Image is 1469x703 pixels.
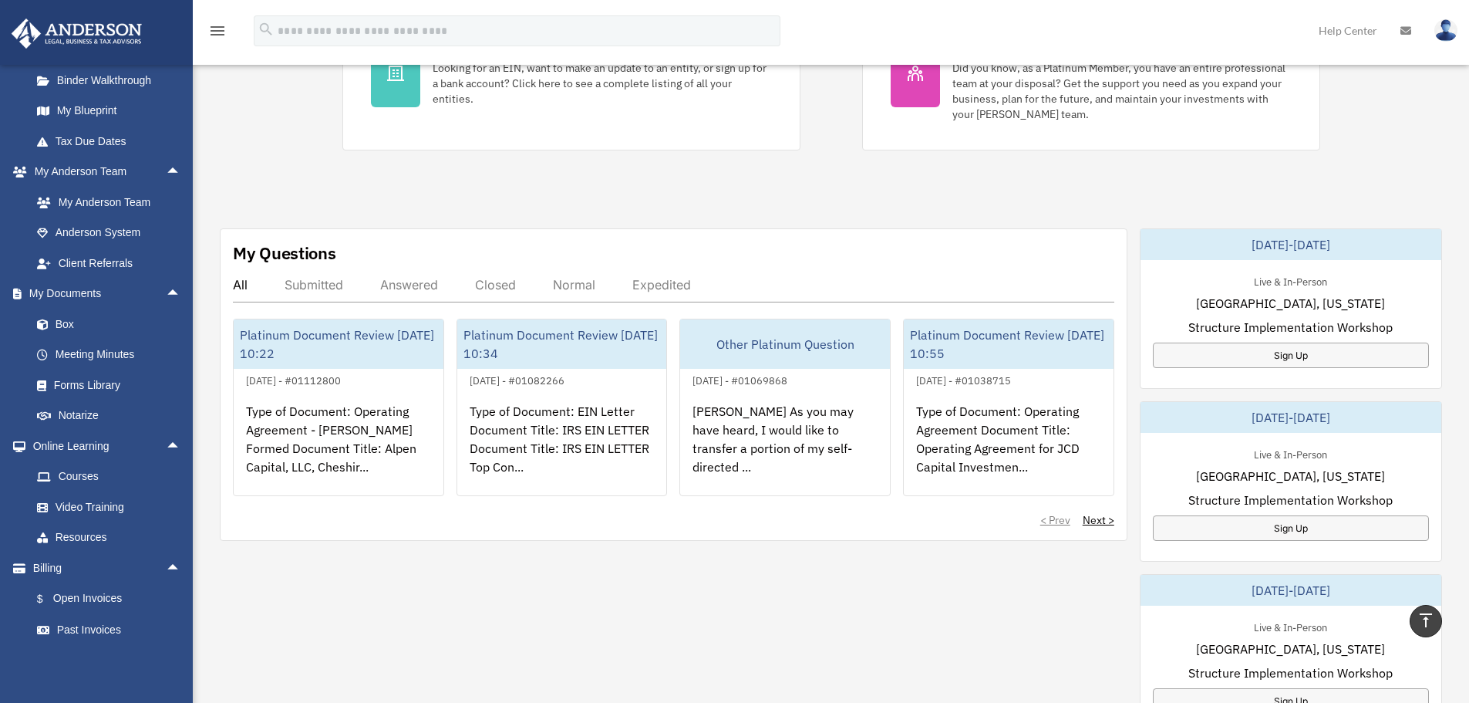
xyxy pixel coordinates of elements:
[22,126,204,157] a: Tax Due Dates
[234,371,353,387] div: [DATE] - #01112800
[11,431,204,461] a: Online Learningarrow_drop_up
[285,277,343,292] div: Submitted
[380,277,438,292] div: Answered
[1242,445,1339,461] div: Live & In-Person
[680,319,890,369] div: Other Platinum Question
[22,522,204,553] a: Resources
[903,319,1114,496] a: Platinum Document Review [DATE] 10:55[DATE] - #01038715Type of Document: Operating Agreement Docu...
[1242,618,1339,634] div: Live & In-Person
[457,390,667,510] div: Type of Document: EIN Letter Document Title: IRS EIN LETTER Document Title: IRS EIN LETTER Top Co...
[234,319,443,369] div: Platinum Document Review [DATE] 10:22
[862,11,1320,150] a: My Anderson Team Did you know, as a Platinum Member, you have an entire professional team at your...
[166,157,197,188] span: arrow_drop_up
[233,319,444,496] a: Platinum Document Review [DATE] 10:22[DATE] - #01112800Type of Document: Operating Agreement - [P...
[1196,640,1385,658] span: [GEOGRAPHIC_DATA], [US_STATE]
[1188,318,1393,336] span: Structure Implementation Workshop
[1140,402,1441,433] div: [DATE]-[DATE]
[904,390,1114,510] div: Type of Document: Operating Agreement Document Title: Operating Agreement for JCD Capital Investm...
[679,319,891,496] a: Other Platinum Question[DATE] - #01069868[PERSON_NAME] As you may have heard, I would like to tra...
[22,248,204,279] a: Client Referrals
[1153,515,1429,541] a: Sign Up
[45,590,53,609] span: $
[22,65,204,96] a: Binder Walkthrough
[475,277,516,292] div: Closed
[433,60,772,106] div: Looking for an EIN, want to make an update to an entity, or sign up for a bank account? Click her...
[208,27,227,40] a: menu
[1140,575,1441,606] div: [DATE]-[DATE]
[22,187,204,218] a: My Anderson Team
[22,645,204,676] a: Manage Payments
[632,277,691,292] div: Expedited
[1417,611,1435,630] i: vertical_align_top
[904,319,1114,369] div: Platinum Document Review [DATE] 10:55
[166,279,197,310] span: arrow_drop_up
[208,22,227,40] i: menu
[1196,294,1385,313] span: [GEOGRAPHIC_DATA], [US_STATE]
[22,218,204,248] a: Anderson System
[22,309,204,340] a: Box
[166,553,197,584] span: arrow_drop_up
[553,277,595,292] div: Normal
[457,371,577,387] div: [DATE] - #01082266
[1196,467,1385,485] span: [GEOGRAPHIC_DATA], [US_STATE]
[1410,605,1442,637] a: vertical_align_top
[11,157,204,188] a: My Anderson Teamarrow_drop_up
[7,19,147,49] img: Anderson Advisors Platinum Portal
[22,614,204,645] a: Past Invoices
[22,401,204,431] a: Notarize
[233,242,336,265] div: My Questions
[22,461,204,492] a: Courses
[22,370,204,401] a: Forms Library
[904,371,1023,387] div: [DATE] - #01038715
[457,319,667,369] div: Platinum Document Review [DATE] 10:34
[1188,491,1393,509] span: Structure Implementation Workshop
[1140,229,1441,260] div: [DATE]-[DATE]
[342,11,800,150] a: My Entities Looking for an EIN, want to make an update to an entity, or sign up for a bank accoun...
[258,21,275,38] i: search
[680,390,890,510] div: [PERSON_NAME] As you may have heard, I would like to transfer a portion of my self-directed ...
[22,583,204,615] a: $Open Invoices
[22,340,204,370] a: Meeting Minutes
[234,390,443,510] div: Type of Document: Operating Agreement - [PERSON_NAME] Formed Document Title: Alpen Capital, LLC, ...
[233,277,248,292] div: All
[22,96,204,127] a: My Blueprint
[22,492,204,522] a: Video Training
[457,319,668,496] a: Platinum Document Review [DATE] 10:34[DATE] - #01082266Type of Document: EIN Letter Document Titl...
[11,553,204,583] a: Billingarrow_drop_up
[1188,664,1393,682] span: Structure Implementation Workshop
[1083,512,1114,528] a: Next >
[166,431,197,462] span: arrow_drop_up
[1242,272,1339,289] div: Live & In-Person
[11,279,204,309] a: My Documentsarrow_drop_up
[952,60,1292,122] div: Did you know, as a Platinum Member, you have an entire professional team at your disposal? Get th...
[680,371,800,387] div: [DATE] - #01069868
[1153,343,1429,368] a: Sign Up
[1434,19,1457,42] img: User Pic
